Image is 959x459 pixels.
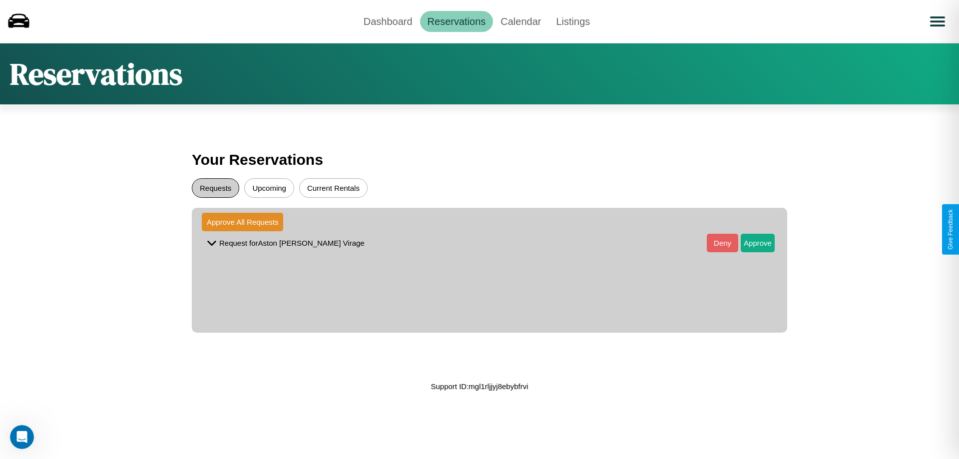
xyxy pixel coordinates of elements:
p: Request for Aston [PERSON_NAME] Virage [219,236,365,250]
a: Reservations [420,11,493,32]
button: Approve [741,234,775,252]
a: Listings [548,11,597,32]
iframe: Intercom live chat [10,425,34,449]
h1: Reservations [10,53,182,94]
p: Support ID: mgl1rljjyj8ebybfrvi [431,380,528,393]
button: Open menu [924,7,952,35]
a: Calendar [493,11,548,32]
h3: Your Reservations [192,146,767,173]
a: Dashboard [356,11,420,32]
div: Give Feedback [947,209,954,250]
button: Requests [192,178,239,198]
button: Approve All Requests [202,213,283,231]
button: Upcoming [244,178,294,198]
button: Deny [707,234,738,252]
button: Current Rentals [299,178,368,198]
